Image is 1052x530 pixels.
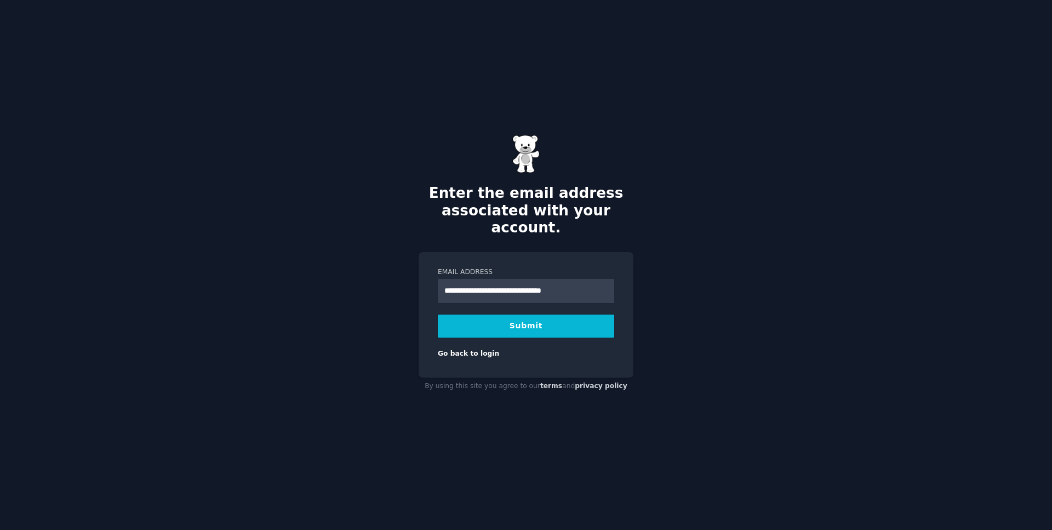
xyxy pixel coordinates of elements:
[419,185,633,237] h2: Enter the email address associated with your account.
[438,315,614,338] button: Submit
[575,382,627,390] a: privacy policy
[540,382,562,390] a: terms
[438,350,499,357] a: Go back to login
[419,378,633,395] div: By using this site you agree to our and
[438,267,614,277] label: Email Address
[512,135,540,173] img: Gummy Bear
